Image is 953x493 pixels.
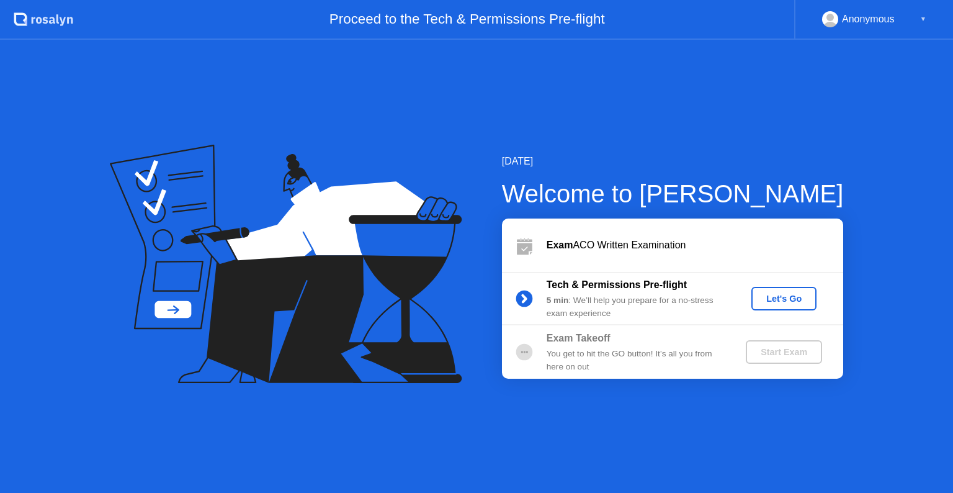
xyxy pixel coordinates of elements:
b: Exam Takeoff [547,333,611,343]
div: [DATE] [502,154,844,169]
div: ▼ [920,11,926,27]
div: ACO Written Examination [547,238,843,253]
div: Welcome to [PERSON_NAME] [502,175,844,212]
div: You get to hit the GO button! It’s all you from here on out [547,348,725,373]
b: 5 min [547,296,569,305]
b: Exam [547,240,573,250]
div: : We’ll help you prepare for a no-stress exam experience [547,294,725,320]
div: Anonymous [842,11,895,27]
div: Let's Go [756,294,812,304]
div: Start Exam [751,347,817,357]
b: Tech & Permissions Pre-flight [547,279,687,290]
button: Let's Go [751,287,817,310]
button: Start Exam [746,340,822,364]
